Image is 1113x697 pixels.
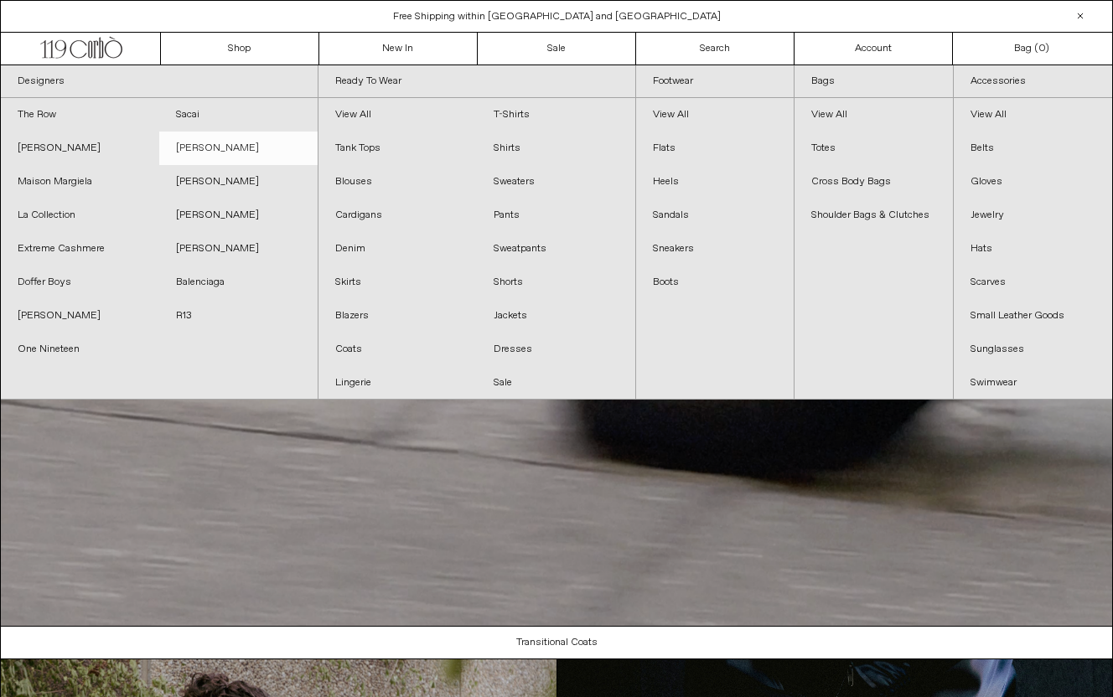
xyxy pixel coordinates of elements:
[318,266,477,299] a: Skirts
[1,98,159,132] a: The Row
[477,98,635,132] a: T-Shirts
[795,165,953,199] a: Cross Body Bags
[477,199,635,232] a: Pants
[636,33,795,65] a: Search
[159,165,318,199] a: [PERSON_NAME]
[636,165,795,199] a: Heels
[954,366,1112,400] a: Swimwear
[795,65,953,98] a: Bags
[636,199,795,232] a: Sandals
[318,98,477,132] a: View All
[1,299,159,333] a: [PERSON_NAME]
[954,232,1112,266] a: Hats
[159,299,318,333] a: R13
[1,132,159,165] a: [PERSON_NAME]
[318,366,477,400] a: Lingerie
[159,199,318,232] a: [PERSON_NAME]
[1,333,159,366] a: One Nineteen
[636,98,795,132] a: View All
[1,199,159,232] a: La Collection
[477,333,635,366] a: Dresses
[477,366,635,400] a: Sale
[318,333,477,366] a: Coats
[795,33,953,65] a: Account
[954,266,1112,299] a: Scarves
[954,199,1112,232] a: Jewelry
[159,266,318,299] a: Balenciaga
[159,98,318,132] a: Sacai
[636,232,795,266] a: Sneakers
[1,165,159,199] a: Maison Margiela
[318,132,477,165] a: Tank Tops
[1038,42,1045,55] span: 0
[636,65,795,98] a: Footwear
[161,33,319,65] a: Shop
[1038,41,1049,56] span: )
[477,232,635,266] a: Sweatpants
[477,132,635,165] a: Shirts
[1,266,159,299] a: Doffer Boys
[954,132,1112,165] a: Belts
[477,299,635,333] a: Jackets
[319,33,478,65] a: New In
[954,65,1112,98] a: Accessories
[159,232,318,266] a: [PERSON_NAME]
[393,10,721,23] a: Free Shipping within [GEOGRAPHIC_DATA] and [GEOGRAPHIC_DATA]
[318,65,635,98] a: Ready To Wear
[1,232,159,266] a: Extreme Cashmere
[954,299,1112,333] a: Small Leather Goods
[954,98,1112,132] a: View All
[318,232,477,266] a: Denim
[795,199,953,232] a: Shoulder Bags & Clutches
[954,333,1112,366] a: Sunglasses
[795,98,953,132] a: View All
[636,266,795,299] a: Boots
[159,132,318,165] a: [PERSON_NAME]
[1,627,1113,658] a: Transitional Coats
[477,266,635,299] a: Shorts
[477,165,635,199] a: Sweaters
[953,33,1111,65] a: Bag ()
[954,165,1112,199] a: Gloves
[1,617,1112,630] a: Your browser does not support the video tag.
[795,132,953,165] a: Totes
[478,33,636,65] a: Sale
[318,165,477,199] a: Blouses
[318,299,477,333] a: Blazers
[318,199,477,232] a: Cardigans
[1,65,318,98] a: Designers
[636,132,795,165] a: Flats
